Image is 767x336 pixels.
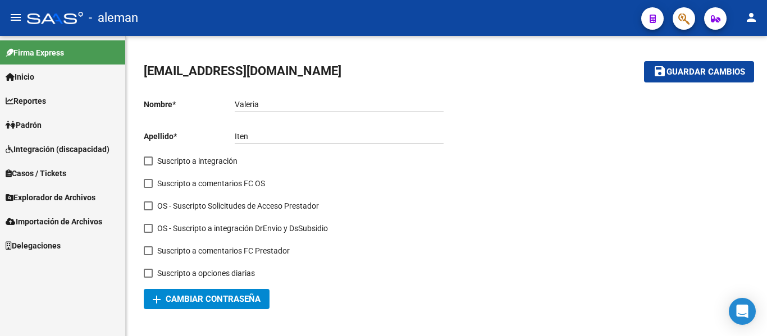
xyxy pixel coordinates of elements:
[157,222,328,235] span: OS - Suscripto a integración DrEnvio y DsSubsidio
[6,47,64,59] span: Firma Express
[144,98,235,111] p: Nombre
[6,95,46,107] span: Reportes
[6,191,95,204] span: Explorador de Archivos
[6,240,61,252] span: Delegaciones
[157,244,290,257] span: Suscripto a comentarios FC Prestador
[6,215,102,228] span: Importación de Archivos
[144,64,341,78] span: [EMAIL_ADDRESS][DOMAIN_NAME]
[153,294,261,304] span: Cambiar Contraseña
[644,61,754,82] button: Guardar cambios
[6,143,109,155] span: Integración (discapacidad)
[745,11,758,24] mat-icon: person
[144,130,235,142] p: Apellido
[157,177,265,190] span: Suscripto a comentarios FC OS
[9,11,22,24] mat-icon: menu
[6,119,42,131] span: Padrón
[6,71,34,83] span: Inicio
[157,154,238,168] span: Suscripto a integración
[6,167,66,179] span: Casos / Tickets
[729,298,756,325] div: Open Intercom Messenger
[150,293,163,306] mat-icon: add
[653,65,666,78] mat-icon: save
[157,199,319,213] span: OS - Suscripto Solicitudes de Acceso Prestador
[157,266,255,280] span: Suscripto a opciones diarias
[144,289,270,309] button: Cambiar Contraseña
[666,67,745,77] span: Guardar cambios
[89,6,138,30] span: - aleman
